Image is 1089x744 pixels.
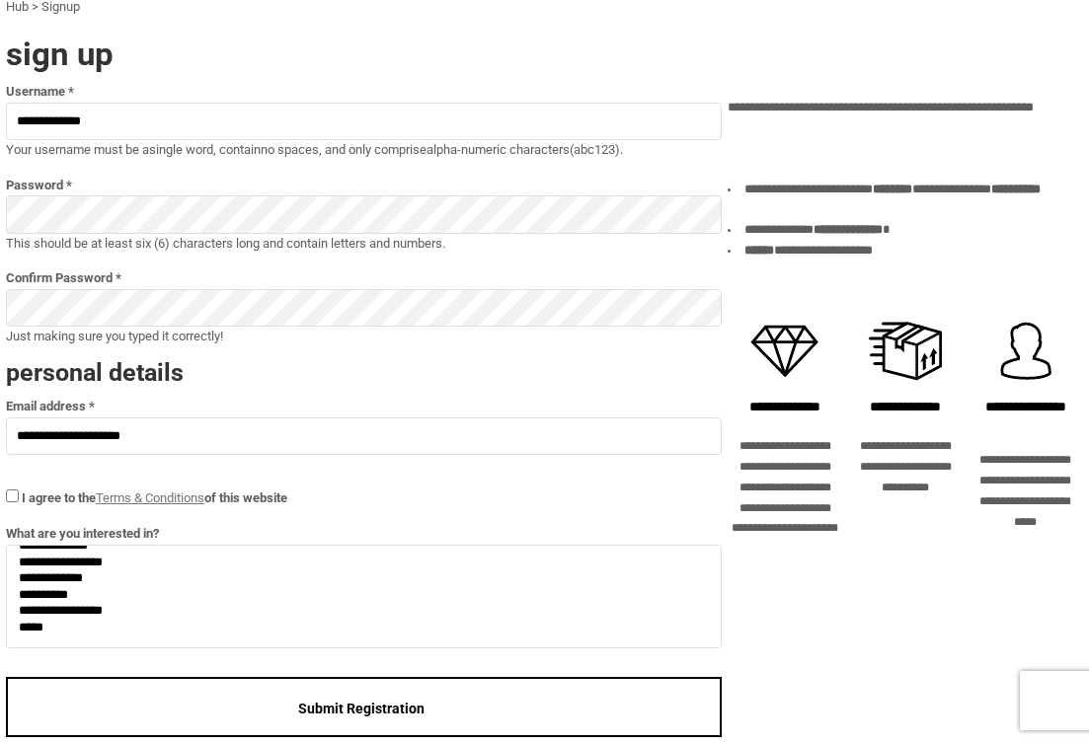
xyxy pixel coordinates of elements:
label: Username [6,80,722,103]
p: This should be at least six (6) characters long and contain letters and numbers. [6,234,722,255]
p: Just making sure you typed it correctly! [6,327,722,347]
label: Email address [6,395,722,417]
label: Confirm Password [6,266,722,289]
span: I agree to the of this website [22,490,287,505]
label: Password [6,174,722,196]
a: Terms & Conditions [96,490,204,505]
b: alpha-numeric characters [427,142,570,157]
b: single word [149,142,213,157]
h2: Sign Up [6,37,722,70]
p: Your username must be a , contain , and only comprise (abc123). [6,140,722,161]
span: Submit Registration [298,701,425,716]
label: What are you interested in? [6,522,722,545]
input: I agree to theTerms & Conditionsof this website [6,489,19,502]
b: no spaces [261,142,319,157]
h3: Personal Details [6,360,722,385]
